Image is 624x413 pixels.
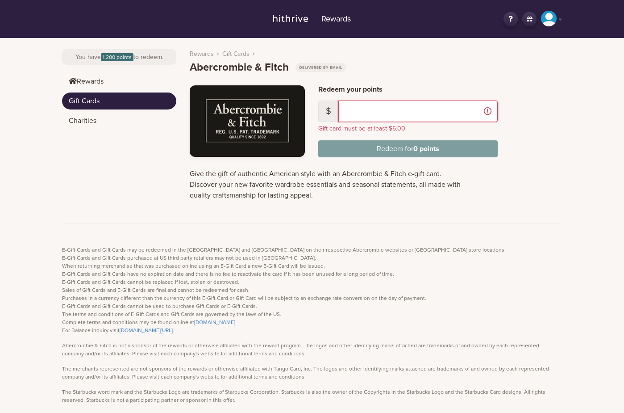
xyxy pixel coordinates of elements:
img: egiftcard-badge.75f7f56c.svg [295,63,346,72]
span: Help [21,6,39,14]
div: Gift card must be at least $5.00 [318,124,498,133]
a: Rewards [267,11,357,28]
a: Rewards [190,49,214,59]
p: E-Gift Cards and Gift Cards may be redeemed in the [GEOGRAPHIC_DATA] and [GEOGRAPHIC_DATA] on the... [62,246,562,334]
span: $ [318,101,339,122]
p: The merchants represented are not sponsors of the rewards or otherwise affiliated with Tango Card... [62,365,562,381]
img: hithrive-logo.9746416d.svg [273,15,308,22]
a: [DOMAIN_NAME] [194,319,235,325]
a: Charities [62,112,176,129]
h4: Redeem your points [318,85,498,94]
p: Abercrombie & Fitch is not a sponsor of the rewards or otherwise affiliated with the reward progr... [62,341,562,358]
span: 1,200 points [101,53,133,61]
p: Give the gift of authentic American style with an Abercrombie & Fitch e-gift card. Discover your ... [190,169,466,201]
a: Gift Cards [222,49,250,59]
button: Redeem for0 points [318,140,498,157]
a: [DOMAIN_NAME][URL] [120,327,173,333]
a: Rewards [62,73,176,90]
div: You have to redeem. [62,49,176,65]
a: Gift Cards [62,93,176,110]
strong: 0 points [413,144,439,153]
h1: Abercrombie & Fitch [190,61,346,74]
p: The Starbucks word mark and the Starbucks Logo are trademarks of Starbucks Corporation. Starbucks... [62,388,562,404]
h2: Rewards [315,12,351,26]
